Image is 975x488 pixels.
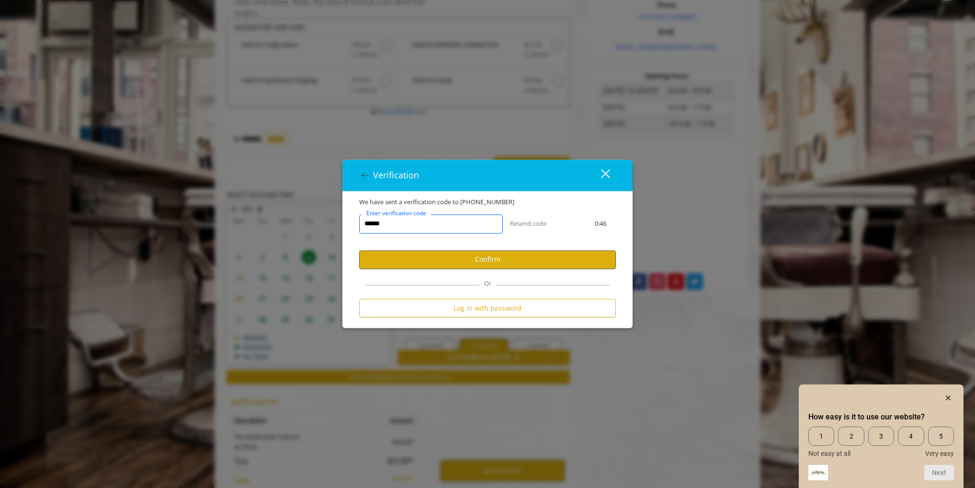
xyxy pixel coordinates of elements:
[373,170,419,181] span: Verification
[838,427,864,446] span: 2
[578,219,623,229] div: 0:46
[359,250,616,269] button: Confirm
[942,392,954,404] button: Hide survey
[510,219,546,229] button: Resend code
[808,427,834,446] span: 1
[808,392,954,480] div: How easy is it to use our website? Select an option from 1 to 5, with 1 being Not easy at all and...
[925,450,954,457] span: Very easy
[583,165,616,185] button: close dialog
[928,427,954,446] span: 5
[359,299,616,317] button: Log in with password
[590,168,609,183] div: close dialog
[359,214,503,233] input: verificationCodeText
[808,411,954,423] h2: How easy is it to use our website? Select an option from 1 to 5, with 1 being Not easy at all and...
[808,427,954,457] div: How easy is it to use our website? Select an option from 1 to 5, with 1 being Not easy at all and...
[808,450,850,457] span: Not easy at all
[924,465,954,480] button: Next question
[362,209,431,218] label: Enter verification code
[479,279,496,288] span: Or
[898,427,924,446] span: 4
[352,198,623,208] div: We have sent a verification code to [PHONE_NUMBER]
[868,427,894,446] span: 3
